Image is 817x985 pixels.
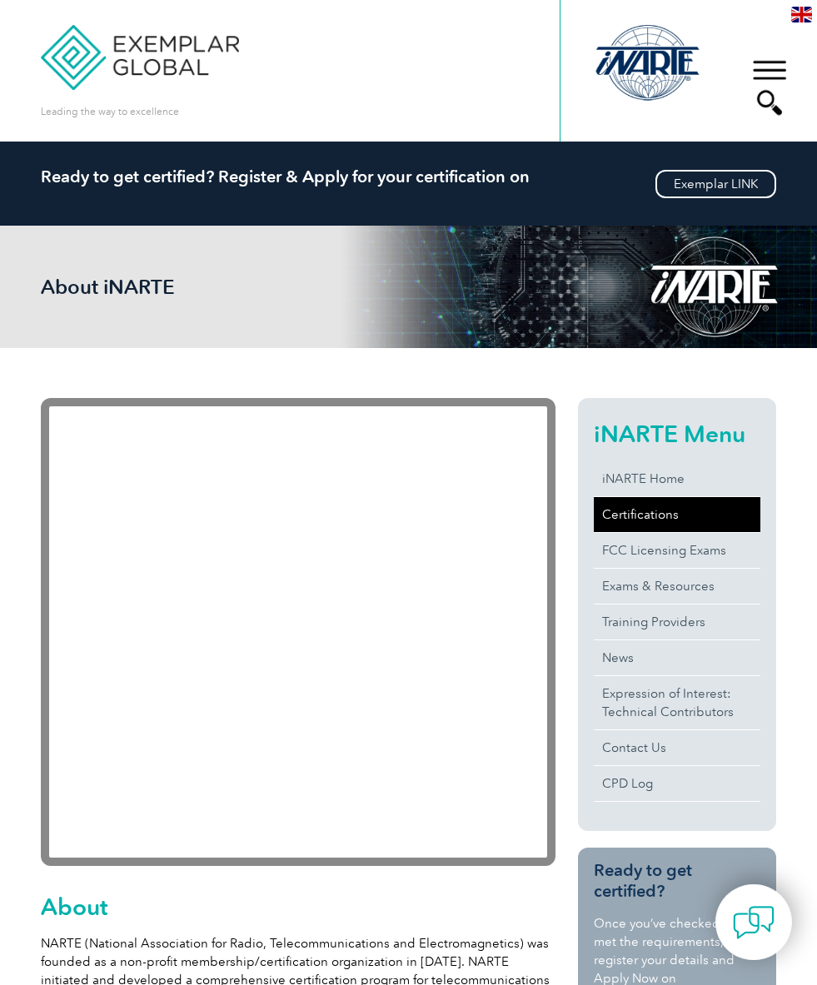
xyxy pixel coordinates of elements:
h2: iNARTE Menu [594,420,760,447]
a: Contact Us [594,730,760,765]
a: FCC Licensing Exams [594,533,760,568]
h2: Ready to get certified? Register & Apply for your certification on [41,167,776,187]
h3: Ready to get certified? [594,860,760,902]
a: Training Providers [594,604,760,639]
a: Exams & Resources [594,569,760,604]
a: News [594,640,760,675]
a: Expression of Interest:Technical Contributors [594,676,760,729]
img: en [791,7,812,22]
a: iNARTE Home [594,461,760,496]
h2: About [41,893,555,920]
iframe: YouTube video player [41,398,555,866]
img: contact-chat.png [733,902,775,943]
a: CPD Log [594,766,760,801]
a: Exemplar LINK [655,170,776,198]
h2: About iNARTE [41,276,291,298]
p: Leading the way to excellence [41,102,179,121]
a: Certifications [594,497,760,532]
